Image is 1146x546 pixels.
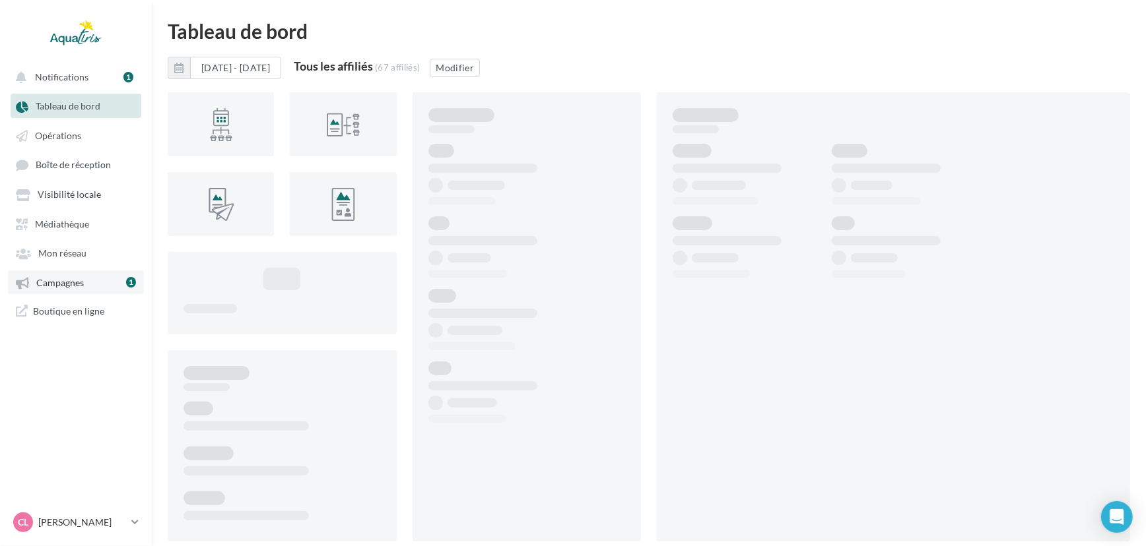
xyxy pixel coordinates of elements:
a: Tableau de bord [8,94,144,117]
span: Médiathèque [35,218,89,229]
a: Médiathèque [8,212,144,235]
a: Boutique en ligne [8,299,144,322]
div: Tableau de bord [168,21,1130,41]
span: Boutique en ligne [33,305,104,317]
a: Mon réseau [8,241,144,264]
p: [PERSON_NAME] [38,516,126,529]
span: Mon réseau [38,248,86,259]
button: [DATE] - [DATE] [168,57,281,79]
button: Modifier [430,59,480,77]
a: Campagnes 1 [8,270,144,294]
span: Notifications [35,71,88,82]
span: Campagnes [36,277,84,288]
span: Opérations [35,130,81,141]
div: Tous les affiliés [294,60,373,72]
a: Opérations [8,123,144,147]
a: CL [PERSON_NAME] [11,510,141,535]
a: 1 [126,275,136,289]
span: Visibilité locale [38,189,101,200]
span: Boîte de réception [36,160,111,171]
span: CL [18,516,28,529]
div: 1 [123,72,133,82]
div: (67 affiliés) [375,62,420,73]
a: Boîte de réception [8,152,144,177]
div: Open Intercom Messenger [1101,501,1133,533]
span: Tableau de bord [36,101,100,112]
button: Notifications 1 [8,65,139,88]
div: 1 [126,277,136,288]
a: Visibilité locale [8,182,144,206]
button: [DATE] - [DATE] [190,57,281,79]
